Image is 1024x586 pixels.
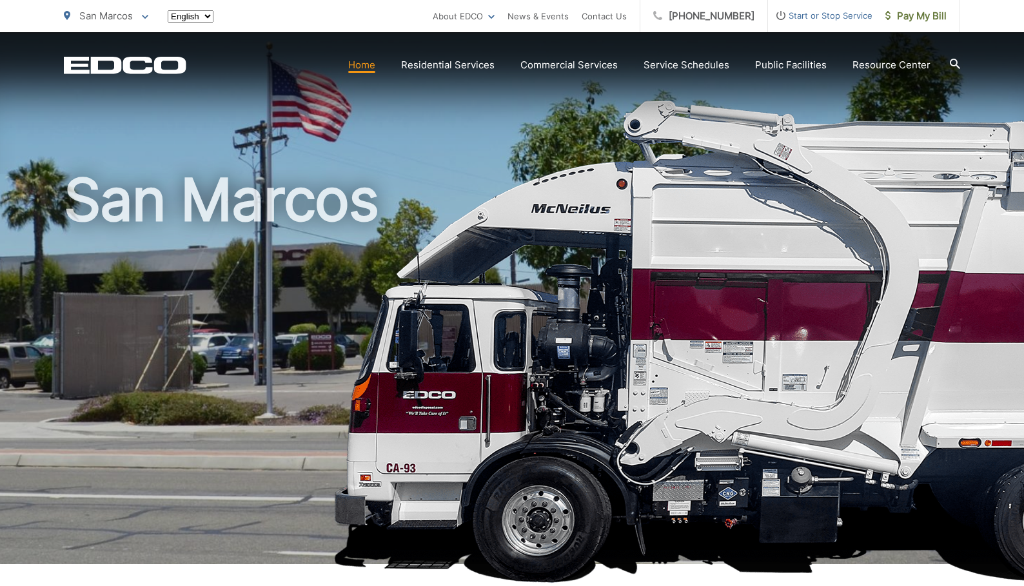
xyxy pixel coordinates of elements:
[507,8,569,24] a: News & Events
[433,8,495,24] a: About EDCO
[64,56,186,74] a: EDCD logo. Return to the homepage.
[852,57,930,73] a: Resource Center
[348,57,375,73] a: Home
[885,8,947,24] span: Pay My Bill
[401,57,495,73] a: Residential Services
[755,57,827,73] a: Public Facilities
[644,57,729,73] a: Service Schedules
[168,10,213,23] select: Select a language
[64,168,960,576] h1: San Marcos
[79,10,133,22] span: San Marcos
[520,57,618,73] a: Commercial Services
[582,8,627,24] a: Contact Us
